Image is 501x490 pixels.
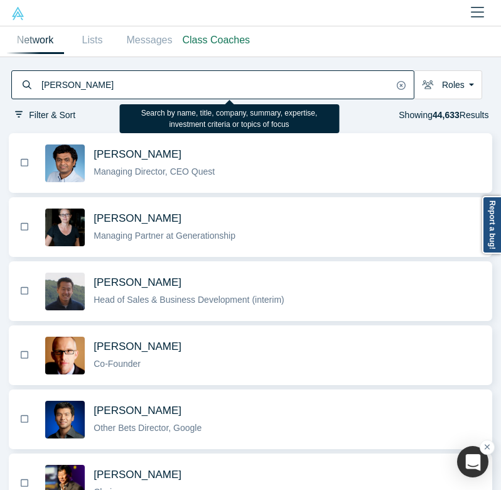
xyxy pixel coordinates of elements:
span: [PERSON_NAME] [94,340,181,352]
button: BookmarkRachel Chalmers's Profile Image[PERSON_NAME]Managing Partner at Generationship [9,198,492,256]
a: Report a bug! [482,196,501,254]
span: [PERSON_NAME] [94,469,181,481]
button: BookmarkMichael Chang's Profile Image[PERSON_NAME]Head of Sales & Business Development (interim) [9,262,492,320]
button: Bookmark [17,156,32,170]
button: Filter & Sort [11,108,80,122]
span: Other Bets Director, Google [94,423,202,433]
button: Roles [414,70,482,99]
input: Search by name, title, company, summary, expertise, investment criteria or topics of focus [40,72,393,97]
img: Rachel Chalmers's Profile Image [45,209,85,246]
button: Bookmark [17,412,32,427]
img: Gnani Palanikumar's Profile Image [45,144,85,182]
span: Managing Director, CEO Quest [94,166,215,177]
button: Bookmark[PERSON_NAME]Other Bets Director, Google [13,391,488,448]
button: BookmarkSteven Kan's Profile Image[PERSON_NAME]Other Bets Director, Google [9,390,492,449]
span: Head of Sales & Business Development (interim) [94,295,284,305]
img: Michael Chang's Profile Image [45,273,85,310]
span: Filter & Sort [29,110,75,120]
span: [PERSON_NAME] [94,276,181,288]
button: BookmarkGnani Palanikumar's Profile Image[PERSON_NAME]Managing Director, CEO Quest [9,134,492,192]
a: Network [7,26,64,54]
button: Bookmark [17,284,32,298]
a: Messages [121,26,178,54]
span: Showing Results [399,110,488,120]
a: Class Coaches [178,26,255,54]
span: Managing Partner at Generationship [94,231,235,241]
span: Co-Founder [94,359,141,369]
img: Alchemist Vault Logo [11,7,24,20]
span: [PERSON_NAME] [94,148,181,160]
button: Bookmark[PERSON_NAME]Co-Founder [13,327,488,384]
button: Bookmark[PERSON_NAME]Head of Sales & Business Development (interim) [13,263,488,320]
img: Steven Kan's Profile Image [45,401,85,438]
img: Robert Winder's Profile Image [45,337,85,374]
a: Lists [64,26,121,54]
button: Bookmark [17,220,32,234]
button: Bookmark[PERSON_NAME]Managing Director, CEO Quest [13,134,488,192]
button: Bookmark[PERSON_NAME]Managing Partner at Generationship [13,199,488,256]
strong: 44,633 [433,110,460,120]
button: Bookmark [17,348,32,362]
button: BookmarkRobert Winder's Profile Image[PERSON_NAME]Co-Founder [9,326,492,384]
span: [PERSON_NAME] [94,405,181,416]
span: [PERSON_NAME] [94,212,181,224]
